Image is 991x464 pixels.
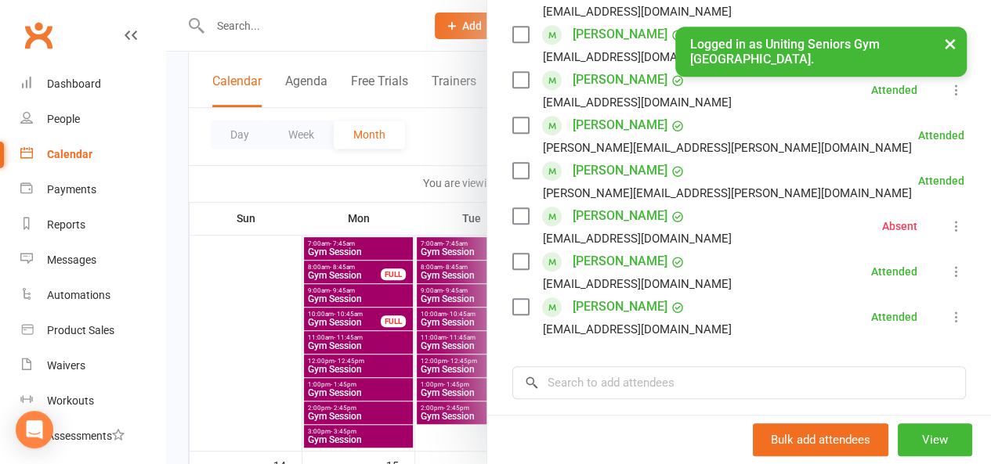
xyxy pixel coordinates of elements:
button: Bulk add attendees [753,423,888,456]
a: Clubworx [19,16,58,55]
div: Attended [918,130,964,141]
a: [PERSON_NAME] [573,158,667,183]
a: [PERSON_NAME] [573,294,667,319]
div: Attended [871,266,917,277]
a: [PERSON_NAME] [573,203,667,228]
div: Messages [47,254,96,266]
a: Payments [20,172,165,207]
div: Attended [918,175,964,186]
div: Dashboard [47,77,101,90]
div: Product Sales [47,324,114,336]
div: [EMAIL_ADDRESS][DOMAIN_NAME] [543,92,732,113]
div: [PERSON_NAME][EMAIL_ADDRESS][PERSON_NAME][DOMAIN_NAME] [543,138,912,158]
div: [PERSON_NAME][EMAIL_ADDRESS][PERSON_NAME][DOMAIN_NAME] [543,183,912,203]
a: Waivers [20,348,165,383]
span: Logged in as Uniting Seniors Gym [GEOGRAPHIC_DATA]. [689,37,879,67]
input: Search to add attendees [512,366,966,399]
div: [EMAIL_ADDRESS][DOMAIN_NAME] [543,228,732,249]
div: Open Intercom Messenger [16,411,53,448]
a: [PERSON_NAME] [573,22,667,47]
a: People [20,102,165,137]
div: Automations [47,289,110,301]
div: Attended [871,311,917,322]
a: Messages [20,243,165,278]
a: Assessments [20,419,165,454]
div: Attended [871,85,917,95]
a: Product Sales [20,313,165,348]
a: Reports [20,207,165,243]
a: Dashboard [20,67,165,102]
a: [PERSON_NAME] [573,249,667,274]
div: Reports [47,218,85,231]
button: × [936,27,964,60]
div: Waivers [47,359,85,372]
div: [EMAIL_ADDRESS][DOMAIN_NAME] [543,274,732,294]
div: [EMAIL_ADDRESS][DOMAIN_NAME] [543,2,732,22]
div: Calendar [47,148,92,160]
div: Assessments [47,430,125,442]
div: Workouts [47,394,94,407]
a: Calendar [20,137,165,172]
div: Payments [47,183,96,196]
div: [EMAIL_ADDRESS][DOMAIN_NAME] [543,319,732,340]
a: Automations [20,278,165,313]
div: Absent [882,221,917,232]
div: People [47,113,80,125]
a: [PERSON_NAME] [573,113,667,138]
button: View [898,423,972,456]
a: Workouts [20,383,165,419]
